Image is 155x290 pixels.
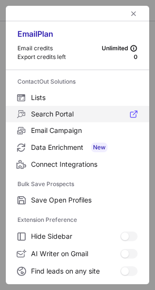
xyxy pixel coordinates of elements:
[17,44,102,52] div: Email credits
[31,267,120,275] span: Find leads on any site
[31,110,138,118] span: Search Portal
[102,44,128,52] span: Unlimited
[91,143,108,152] span: New
[6,122,149,139] label: Email Campaign
[17,53,134,61] div: Export credits left
[6,192,149,208] label: Save Open Profiles
[31,249,120,258] span: AI Writer on Gmail
[31,232,120,241] span: Hide Sidebar
[31,126,138,135] span: Email Campaign
[31,143,138,152] span: Data Enrichment
[15,9,25,18] button: right-button
[6,139,149,156] label: Data Enrichment New
[6,245,149,262] label: AI Writer on Gmail
[6,106,149,122] label: Search Portal
[134,53,138,61] div: 0
[6,228,149,245] label: Hide Sidebar
[128,8,139,19] button: left-button
[31,160,138,169] span: Connect Integrations
[17,212,138,228] label: Extension Preference
[6,262,149,280] label: Find leads on any site
[17,29,138,44] div: Email Plan
[6,156,149,173] label: Connect Integrations
[31,196,138,204] span: Save Open Profiles
[17,176,138,192] label: Bulk Save Prospects
[17,74,138,89] label: ContactOut Solutions
[31,93,138,102] span: Lists
[6,89,149,106] label: Lists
